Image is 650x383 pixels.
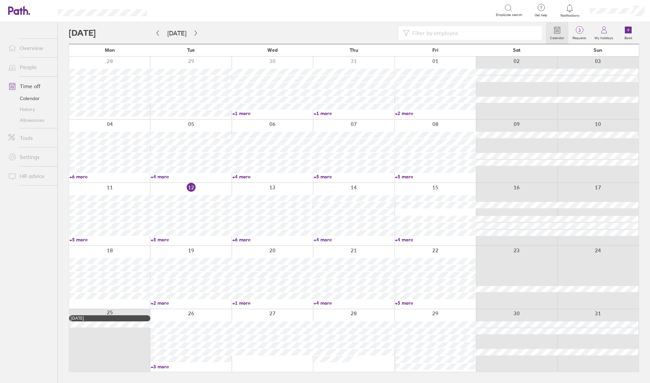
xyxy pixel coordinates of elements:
[530,13,552,17] span: Get help
[3,79,57,93] a: Time off
[590,22,617,44] a: My holidays
[620,34,636,40] label: Book
[395,174,476,180] a: +5 more
[165,7,183,13] div: Search
[71,316,149,321] div: [DATE]
[314,110,394,116] a: +1 more
[395,300,476,306] a: +5 more
[496,13,522,17] span: Employee search
[314,174,394,180] a: +5 more
[3,115,57,126] a: Allowances
[3,169,57,183] a: HR advice
[162,28,192,39] button: [DATE]
[546,34,568,40] label: Calendar
[3,131,57,145] a: Tools
[590,34,617,40] label: My holidays
[350,47,358,53] span: Thu
[3,60,57,74] a: People
[568,28,590,33] span: 3
[232,110,313,116] a: +1 more
[69,174,150,180] a: +6 more
[3,41,57,55] a: Overview
[568,34,590,40] label: Requests
[232,300,313,306] a: +1 more
[617,22,639,44] a: Book
[3,150,57,164] a: Settings
[151,300,231,306] a: +2 more
[568,22,590,44] a: 3Requests
[314,300,394,306] a: +4 more
[395,110,476,116] a: +2 more
[232,237,313,243] a: +6 more
[432,47,438,53] span: Fri
[594,47,602,53] span: Sun
[151,174,231,180] a: +4 more
[187,47,195,53] span: Tue
[267,47,278,53] span: Wed
[151,237,231,243] a: +5 more
[151,364,231,370] a: +3 more
[69,237,150,243] a: +5 more
[3,104,57,115] a: History
[410,27,538,39] input: Filter by employee
[3,93,57,104] a: Calendar
[105,47,115,53] span: Mon
[395,237,476,243] a: +4 more
[559,14,581,18] span: Notifications
[513,47,520,53] span: Sat
[314,237,394,243] a: +4 more
[232,174,313,180] a: +4 more
[546,22,568,44] a: Calendar
[559,3,581,18] a: Notifications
